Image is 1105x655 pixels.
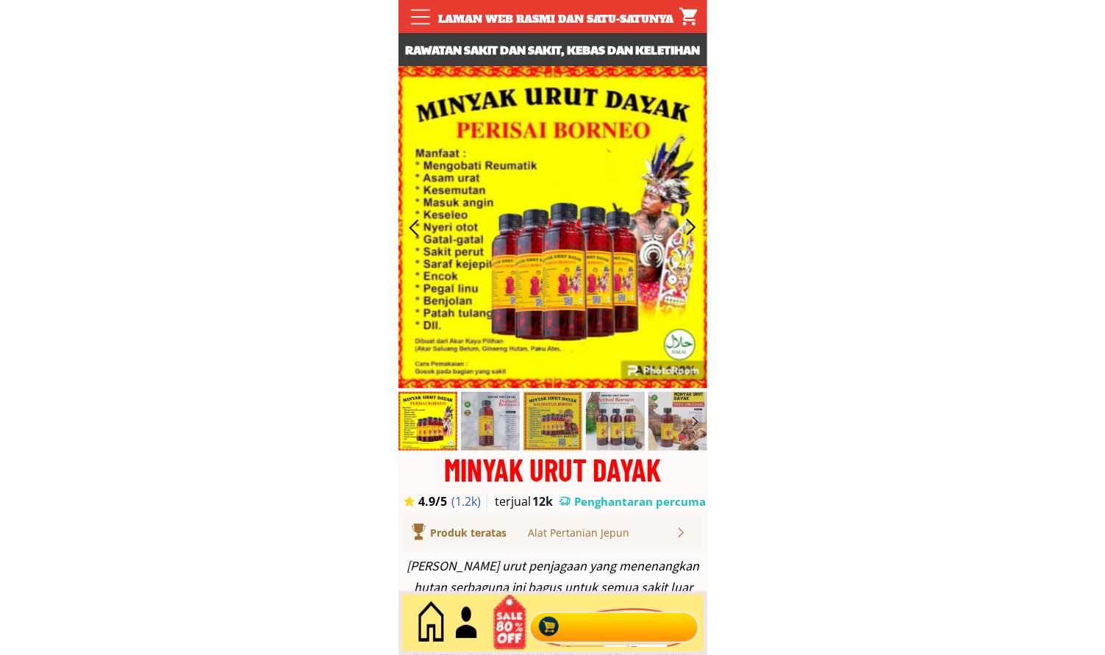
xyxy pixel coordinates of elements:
div: Alat Pertanian Jepun [529,525,675,541]
h3: (1.2k) [451,493,489,509]
h3: 12k [532,493,557,509]
div: Produk teratas [430,525,548,541]
div: Laman web rasmi dan satu-satunya [430,11,682,27]
div: MINYAK URUT DAYAK [398,454,707,484]
h3: Penghantaran percuma [574,494,707,509]
h3: terjual [495,493,545,509]
h3: 4.9/5 [418,493,459,509]
h3: Rawatan sakit dan sakit, kebas dan keletihan [398,40,707,60]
